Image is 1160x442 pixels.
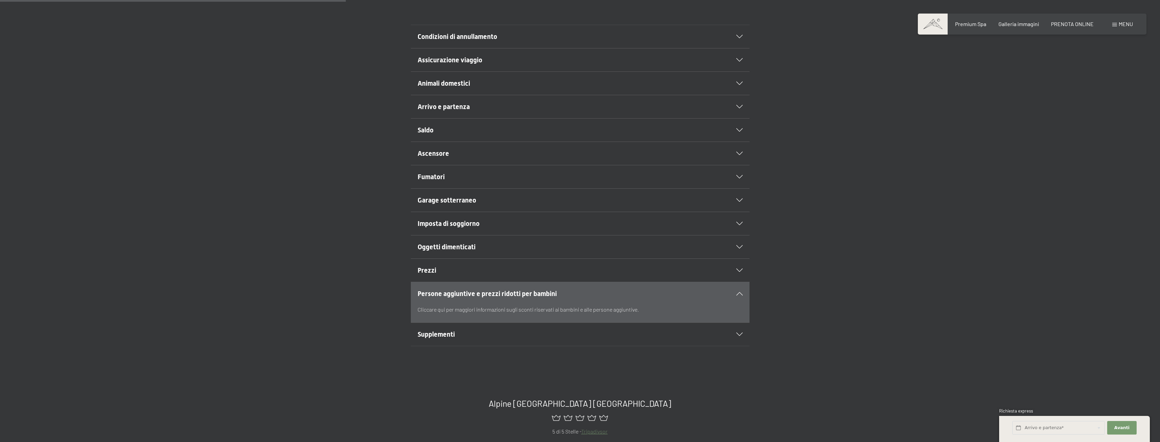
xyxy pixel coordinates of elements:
span: Animali domestici [418,79,470,87]
span: Oggetti dimenticati [418,243,476,251]
span: Condizioni di annullamento [418,33,497,41]
p: Cliccare qui per maggiori informazioni sugli sconti riservati ai bambini e alle persone aggiuntive. [418,305,743,314]
span: Assicurazione viaggio [418,56,482,64]
a: Galleria immagini [998,21,1039,27]
span: Fumatori [418,173,445,181]
span: Prezzi [418,266,436,274]
p: 5 di 5 Stelle - [349,427,811,436]
span: Avanti [1114,425,1130,431]
span: Arrivo e partenza [418,103,470,111]
span: Alpine [GEOGRAPHIC_DATA] [GEOGRAPHIC_DATA] [489,398,671,408]
span: Supplementi [418,330,455,338]
a: PRENOTA ONLINE [1051,21,1094,27]
span: Saldo [418,126,434,134]
span: Persone aggiuntive e prezzi ridotti per bambini [418,290,557,298]
span: Garage sotterraneo [418,196,476,204]
a: Tripadivsor [581,428,608,435]
button: Avanti [1107,421,1136,435]
span: Imposta di soggiorno [418,219,480,228]
a: Premium Spa [955,21,986,27]
span: Ascensore [418,149,449,157]
span: Menu [1119,21,1133,27]
span: Richiesta express [999,408,1033,414]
